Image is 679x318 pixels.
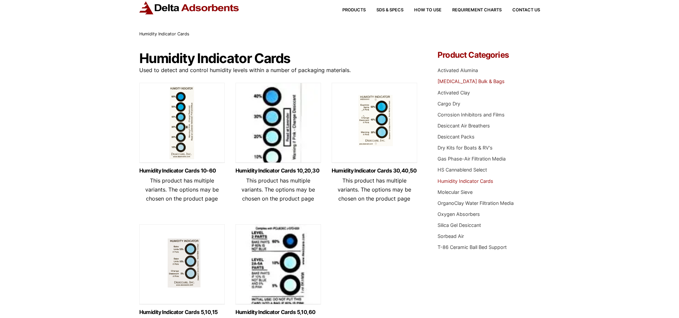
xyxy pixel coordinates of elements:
a: Requirement Charts [442,8,502,12]
a: Corrosion Inhibitors and Films [438,112,505,117]
a: Contact Us [502,8,540,12]
img: Humidity Indicator Cards 5,10,60 [235,224,321,308]
span: Contact Us [512,8,540,12]
a: How to Use [403,8,442,12]
img: Delta Adsorbents [139,1,239,14]
a: Cargo Dry [438,101,460,106]
a: Molecular Sieve [438,189,473,195]
a: SDS & SPECS [366,8,403,12]
a: Gas Phase-Air Filtration Media [438,156,506,162]
a: Activated Alumina [438,67,478,73]
a: Products [332,8,366,12]
a: Dry Kits for Boats & RV's [438,145,493,150]
a: Desiccant Packs [438,134,475,139]
span: SDS & SPECS [376,8,403,12]
a: [MEDICAL_DATA] Bulk & Bags [438,78,505,84]
a: Humidity Indicator Cards 10-60 [139,168,225,174]
a: HS Cannablend Select [438,167,487,173]
a: Silica Gel Desiccant [438,222,481,228]
span: How to Use [414,8,442,12]
img: Humidity Indicator Cards 10,20,30 [235,83,321,166]
p: Used to detect and control humidity levels within a number of packaging materials. [139,66,418,75]
a: T-86 Ceramic Ball Bed Support [438,244,507,250]
span: Requirement Charts [452,8,502,12]
a: Activated Clay [438,90,470,95]
a: OrganoClay Water Filtration Media [438,200,514,206]
a: Humidity Indicator Cards 5,10,60 [235,309,321,315]
span: Products [342,8,366,12]
a: Humidity Indicator Cards 5,10,15 [139,309,225,315]
a: Desiccant Air Breathers [438,123,490,128]
a: Humidity Indicator Cards 30,40,50 [332,168,417,174]
span: This product has multiple variants. The options may be chosen on the product page [241,177,315,202]
h4: Product Categories [438,51,540,59]
span: This product has multiple variants. The options may be chosen on the product page [338,177,411,202]
a: Humidity Indicator Cards 10,20,30 [235,168,321,174]
a: Sorbead Air [438,233,464,239]
h1: Humidity Indicator Cards [139,51,418,66]
span: Humidity Indicator Cards [139,31,189,36]
a: Humidity Indicator Cards [438,178,493,184]
a: Oxygen Absorbers [438,211,480,217]
span: This product has multiple variants. The options may be chosen on the product page [145,177,219,202]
